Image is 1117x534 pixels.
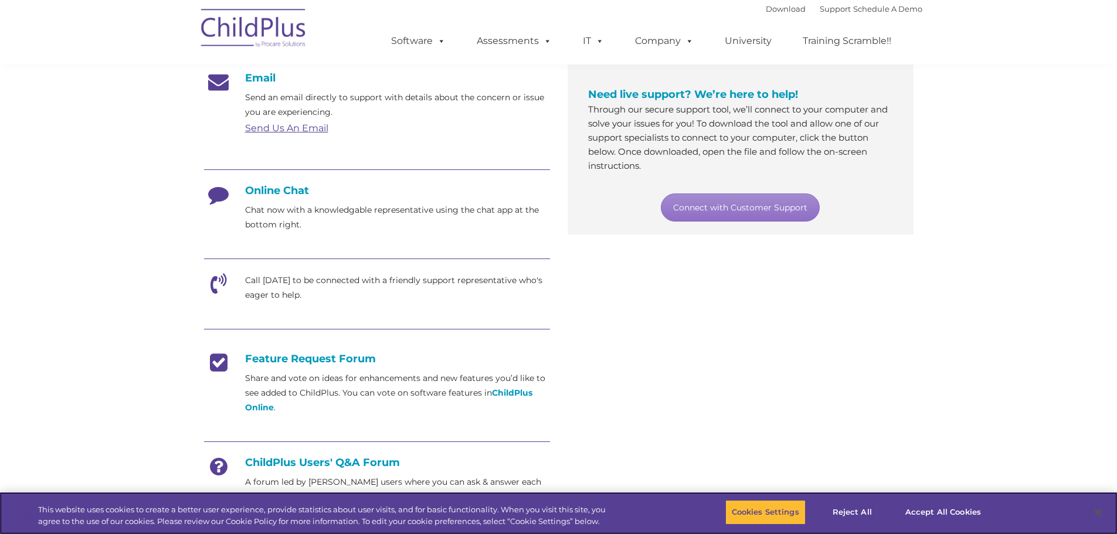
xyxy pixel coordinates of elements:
a: Assessments [465,29,563,53]
a: Support [820,4,851,13]
a: ChildPlus Online [245,387,532,413]
font: | [766,4,922,13]
p: Through our secure support tool, we’ll connect to your computer and solve your issues for you! To... [588,103,893,173]
img: ChildPlus by Procare Solutions [195,1,313,59]
button: Close [1085,499,1111,525]
h4: Feature Request Forum [204,352,550,365]
a: Software [379,29,457,53]
h4: Online Chat [204,184,550,197]
div: This website uses cookies to create a better user experience, provide statistics about user visit... [38,504,614,527]
a: Training Scramble!! [791,29,903,53]
button: Cookies Settings [725,500,806,525]
p: A forum led by [PERSON_NAME] users where you can ask & answer each other’s questions about the so... [245,475,550,519]
a: University [713,29,783,53]
button: Accept All Cookies [899,500,987,525]
button: Reject All [816,500,889,525]
a: Download [766,4,806,13]
h4: Email [204,72,550,84]
p: Share and vote on ideas for enhancements and new features you’d like to see added to ChildPlus. Y... [245,371,550,415]
a: Connect with Customer Support [661,193,820,222]
h4: ChildPlus Users' Q&A Forum [204,456,550,469]
p: Call [DATE] to be connected with a friendly support representative who's eager to help. [245,273,550,302]
p: Send an email directly to support with details about the concern or issue you are experiencing. [245,90,550,120]
span: Need live support? We’re here to help! [588,88,798,101]
a: Send Us An Email [245,123,328,134]
a: Company [623,29,705,53]
a: IT [571,29,616,53]
a: Schedule A Demo [853,4,922,13]
p: Chat now with a knowledgable representative using the chat app at the bottom right. [245,203,550,232]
